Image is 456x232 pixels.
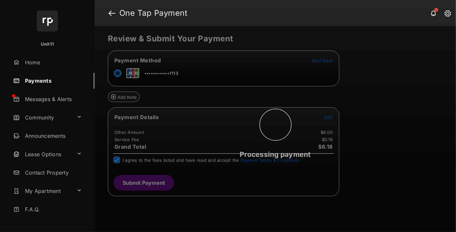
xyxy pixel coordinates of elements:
a: F.A.Q. [11,201,95,217]
img: svg+xml;base64,PHN2ZyB4bWxucz0iaHR0cDovL3d3dy53My5vcmcvMjAwMC9zdmciIHdpZHRoPSI2NCIgaGVpZ2h0PSI2NC... [37,11,58,32]
p: Unit11 [41,41,54,48]
a: Announcements [11,128,95,144]
a: Community [11,110,74,125]
strong: One Tap Payment [119,9,188,17]
a: My Apartment [11,183,74,199]
span: Processing payment [240,150,311,158]
a: Payments [11,73,95,89]
a: Lease Options [11,146,74,162]
a: Contact Property [11,165,95,180]
a: Home [11,54,95,70]
a: Messages & Alerts [11,91,95,107]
